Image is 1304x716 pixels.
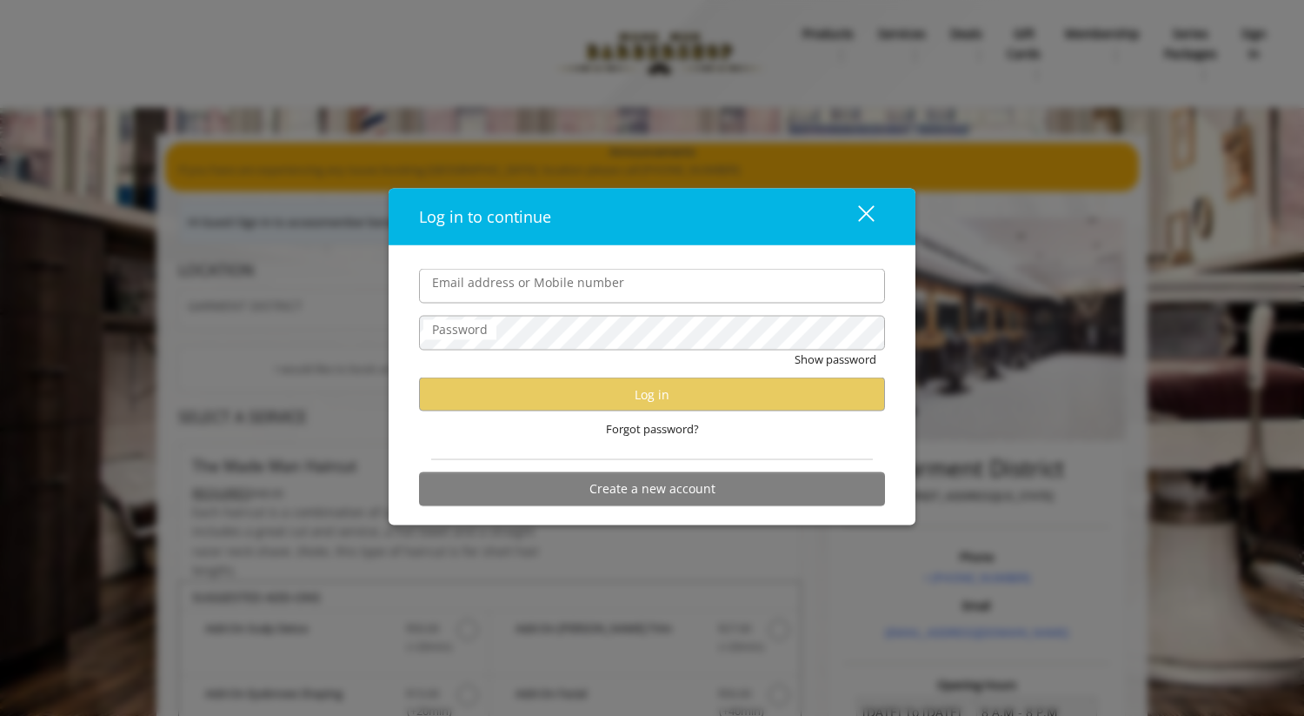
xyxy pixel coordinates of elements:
[419,472,885,505] button: Create a new account
[419,206,551,227] span: Log in to continue
[419,316,885,351] input: Password
[826,199,885,235] button: close dialog
[795,351,876,369] button: Show password
[838,204,873,230] div: close dialog
[419,378,885,412] button: Log in
[606,420,699,438] span: Forgot password?
[423,273,633,292] label: Email address or Mobile number
[423,320,496,339] label: Password
[419,269,885,304] input: Email address or Mobile number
